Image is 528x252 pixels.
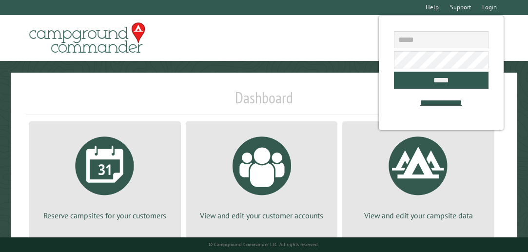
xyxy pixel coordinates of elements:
p: View and edit your customer accounts [197,210,326,221]
p: View and edit your campsite data [354,210,483,221]
img: Campground Commander [26,19,148,57]
p: Reserve campsites for your customers [40,210,169,221]
a: View and edit your customer accounts [197,129,326,221]
h1: Dashboard [26,88,502,115]
a: View and edit your campsite data [354,129,483,221]
small: © Campground Commander LLC. All rights reserved. [209,241,319,248]
a: Reserve campsites for your customers [40,129,169,221]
